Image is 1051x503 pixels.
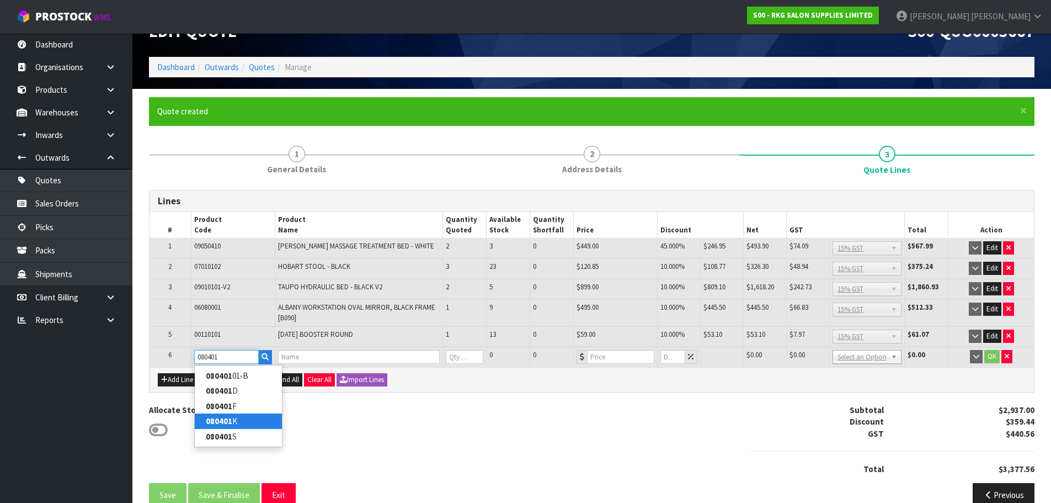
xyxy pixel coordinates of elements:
[194,282,230,292] span: 09010101-V2
[837,262,887,276] span: 15% GST
[278,241,434,251] span: [PERSON_NAME] MASSAGE TREATMENT BED - WHITE
[446,330,449,339] span: 1
[195,368,282,383] a: 08040101-B
[660,350,685,364] input: Discount %
[905,212,948,238] th: Total
[660,282,685,292] span: 10.000%
[157,106,208,117] span: Quote created
[587,350,654,364] input: Price
[657,212,743,238] th: Discount
[908,241,933,251] strong: $567.99
[908,350,925,359] strong: $0.00
[205,62,239,72] a: Outwards
[660,262,685,271] span: 10.000%
[168,262,172,271] span: 2
[789,330,805,339] span: $7.97
[577,303,599,312] span: $495.00
[194,262,221,271] span: 07010102
[577,262,599,271] span: $120.85
[746,241,769,251] span: $493.90
[1006,428,1034,439] strong: $440.56
[168,303,172,312] span: 4
[703,330,722,339] span: $53.10
[194,350,259,364] input: Code
[191,212,275,238] th: Product Code
[1006,416,1034,427] strong: $359.44
[168,350,172,359] span: 6
[837,330,887,343] span: 15% GST
[746,330,765,339] span: $53.10
[660,330,685,339] span: 10.000%
[442,212,486,238] th: Quantity Quoted
[533,303,536,312] span: 0
[533,262,536,271] span: 0
[983,303,1001,316] button: Edit
[489,282,493,292] span: 5
[789,241,808,251] span: $74.09
[194,241,221,251] span: 09050410
[195,429,282,444] a: 080401S
[789,282,812,292] span: $242.73
[533,241,536,251] span: 0
[703,303,725,312] span: $445.50
[157,62,195,72] a: Dashboard
[837,242,887,255] span: 15% GST
[168,330,172,339] span: 5
[850,405,884,415] strong: Subtotal
[948,212,1034,238] th: Action
[983,330,1001,343] button: Edit
[206,385,232,396] strong: 080401
[489,241,493,251] span: 3
[289,146,305,162] span: 1
[999,464,1034,474] strong: $3,377.56
[17,9,30,23] img: cube-alt.png
[278,262,350,271] span: HOBART STOOL - BLACK
[908,262,933,271] strong: $375.24
[268,375,299,384] span: Expand All
[908,330,929,339] strong: $61.07
[267,163,326,175] span: General Details
[35,9,92,24] span: ProStock
[195,399,282,414] a: 080401F
[868,428,884,439] strong: GST
[150,212,191,238] th: #
[908,303,933,312] strong: $512.33
[863,464,884,474] strong: Total
[984,350,1000,363] button: OK
[530,212,574,238] th: Quantity Shortfall
[746,303,769,312] span: $445.50
[703,262,725,271] span: $108.77
[908,282,939,292] strong: $1,860.93
[789,350,805,359] span: $0.00
[264,373,302,386] button: Expand All
[1020,103,1027,118] span: ×
[489,350,493,359] span: 0
[703,241,725,251] span: $246.95
[489,303,493,312] span: 9
[983,241,1001,255] button: Edit
[168,241,172,251] span: 1
[971,11,1031,22] span: [PERSON_NAME]
[486,212,530,238] th: Available Stock
[837,303,887,316] span: 15% GST
[278,282,382,292] span: TAUPO HYDRAULIC BED - BLACK V2
[983,262,1001,275] button: Edit
[194,330,221,339] span: 00110101
[149,404,204,416] label: Allocate Stock
[194,303,221,312] span: 06080001
[743,212,787,238] th: Net
[910,11,969,22] span: [PERSON_NAME]
[574,212,658,238] th: Price
[195,383,282,398] a: 080401D
[753,10,873,20] strong: S00 - RKG SALON SUPPLIES LIMITED
[206,401,232,411] strong: 080401
[850,416,884,427] strong: Discount
[533,282,536,292] span: 0
[206,431,232,442] strong: 080401
[446,262,449,271] span: 3
[206,416,232,426] strong: 080401
[206,370,232,381] strong: 080401
[577,282,599,292] span: $899.00
[337,373,387,386] button: Import Lines
[158,373,196,386] button: Add Line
